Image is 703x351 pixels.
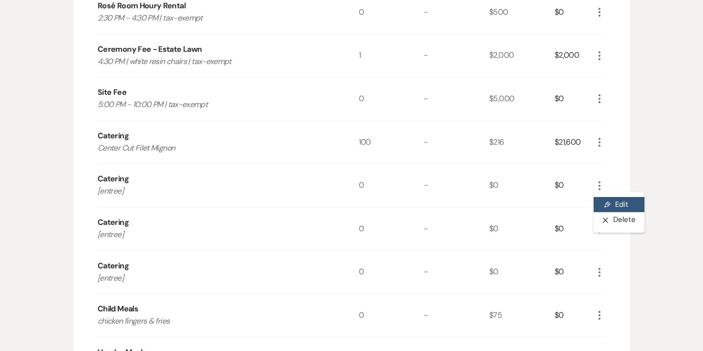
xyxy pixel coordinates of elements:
div: 0 [359,164,424,207]
div: 0 [359,77,424,120]
div: 0 [359,294,424,337]
div: Site Fee [98,87,126,98]
div: $216 [489,121,555,164]
p: 5:00 PM - 10:00 PM | tax-exempt [98,98,332,111]
div: $5,000 [489,77,555,120]
div: Ceremony Fee - Estate Lawn [98,44,202,55]
div: - [424,251,489,294]
p: 2:30 PM - 4:30 PM | tax-exempt [98,12,332,24]
div: 0 [359,207,424,250]
p: chicken fingers & fries [98,315,332,328]
div: - [424,34,489,77]
button: Edit [594,197,644,213]
div: $0 [555,164,594,207]
p: [entree] [98,228,332,241]
div: $2,000 [489,34,555,77]
div: 1 [359,34,424,77]
div: $0 [555,294,594,337]
div: $0 [489,207,555,250]
div: 0 [359,251,424,294]
p: [entree] [98,272,332,285]
p: [entree] [98,185,332,197]
div: $0 [489,251,555,294]
div: - [424,207,489,250]
div: $21,600 [555,121,594,164]
div: - [424,294,489,337]
div: $75 [489,294,555,337]
div: $0 [555,207,594,250]
div: Catering [98,173,129,185]
p: Center Cut Filet Mignon [98,142,332,154]
div: Catering [98,130,129,142]
div: Catering [98,217,129,228]
div: 100 [359,121,424,164]
div: - [424,121,489,164]
div: Catering [98,260,129,272]
div: $2,000 [555,34,594,77]
p: 4:30 PM | white resin chairs | tax-exempt [98,55,332,68]
div: - [424,77,489,120]
div: $0 [489,164,555,207]
div: $0 [555,251,594,294]
button: Delete [594,212,644,228]
div: Child Meals [98,303,138,315]
div: $0 [555,77,594,120]
div: - [424,164,489,207]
